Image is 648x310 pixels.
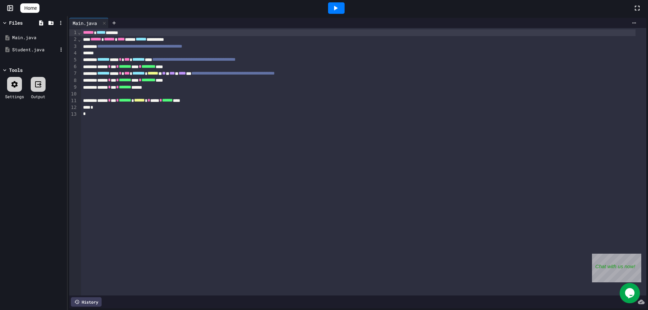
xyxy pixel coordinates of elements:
div: 10 [69,91,78,97]
a: Home [20,3,39,13]
div: Student.java [12,47,57,53]
div: 12 [69,104,78,111]
div: 9 [69,84,78,91]
div: Main.java [69,18,109,28]
iframe: chat widget [592,254,641,282]
div: 2 [69,36,78,43]
div: 3 [69,43,78,50]
span: Fold line [78,30,81,35]
span: Fold line [78,37,81,42]
div: 4 [69,50,78,57]
div: Settings [5,93,24,100]
div: 7 [69,70,78,77]
div: Main.java [12,34,65,41]
div: 5 [69,57,78,63]
div: 6 [69,63,78,70]
span: Home [24,5,37,11]
div: Main.java [69,20,100,27]
div: Output [31,93,45,100]
div: Tools [9,66,23,74]
div: 11 [69,97,78,104]
div: Files [9,19,23,26]
div: 13 [69,111,78,118]
div: 8 [69,77,78,84]
iframe: chat widget [620,283,641,303]
div: History [71,297,102,307]
div: 1 [69,29,78,36]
